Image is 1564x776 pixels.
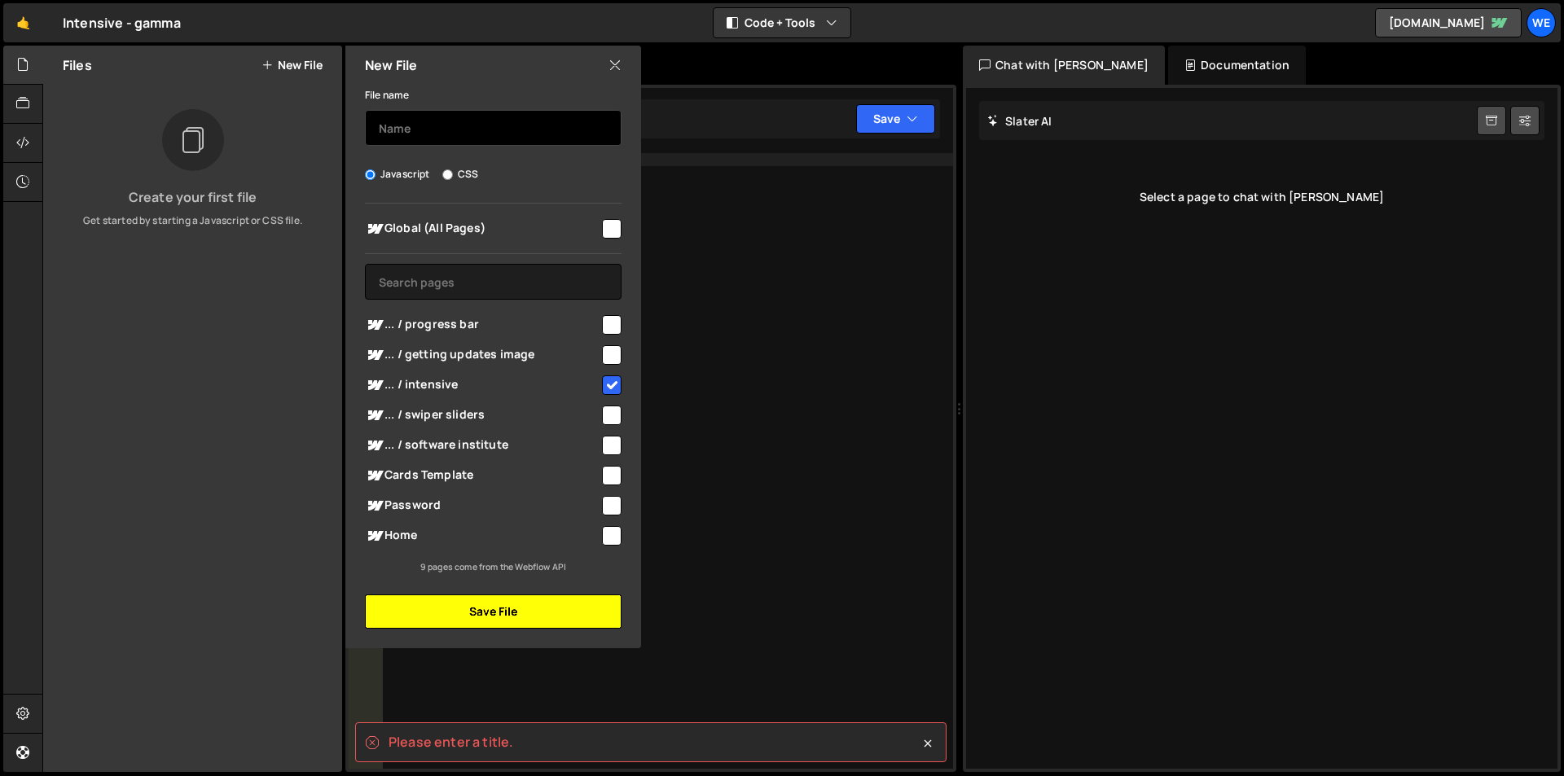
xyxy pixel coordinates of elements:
[856,104,935,134] button: Save
[365,496,600,515] span: Password
[365,406,600,425] span: ... / swiper sliders
[365,466,600,485] span: Cards Template
[365,315,600,335] span: ... / progress bar
[365,219,600,239] span: Global (All Pages)
[261,59,323,72] button: New File
[365,375,600,395] span: ... / intensive
[365,264,622,300] input: Search pages
[63,13,181,33] div: Intensive - gamma
[365,594,622,629] button: Save File
[963,46,1165,85] div: Chat with [PERSON_NAME]
[365,56,417,74] h2: New File
[365,110,622,146] input: Name
[979,164,1544,230] div: Select a page to chat with [PERSON_NAME]
[1375,8,1522,37] a: [DOMAIN_NAME]
[420,561,566,572] small: 9 pages come from the Webflow API
[365,166,430,182] label: Javascript
[365,345,600,365] span: ... / getting updates image
[56,213,329,228] p: Get started by starting a Javascript or CSS file.
[389,733,513,751] spa: Please enter a title.
[56,191,329,204] h3: Create your first file
[365,436,600,455] span: ... / software institute
[442,169,453,180] input: CSS
[365,169,376,180] input: Javascript
[442,166,478,182] label: CSS
[1168,46,1306,85] div: Documentation
[365,87,409,103] label: File name
[63,56,92,74] h2: Files
[714,8,850,37] button: Code + Tools
[987,113,1052,129] h2: Slater AI
[365,526,600,546] span: Home
[1527,8,1556,37] a: we
[3,3,43,42] a: 🤙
